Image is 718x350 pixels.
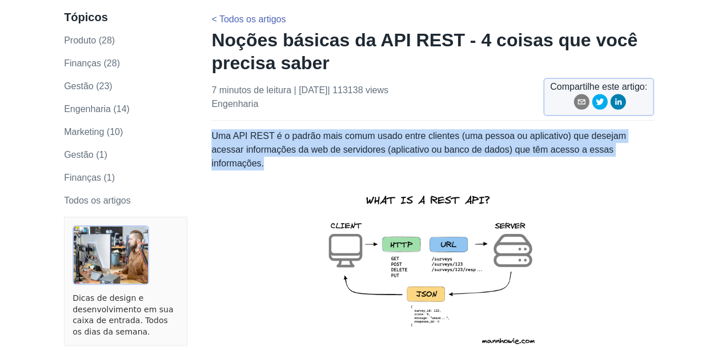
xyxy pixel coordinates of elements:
[73,225,149,285] img: anúncios via Carbon
[64,196,131,205] a: Todos os artigos
[550,80,647,94] span: Compartilhe este artigo:
[573,94,589,114] button: Email
[610,94,626,114] button: linkedin
[211,14,286,24] a: < Todos os artigos
[64,173,115,182] a: Finanças (1)
[64,150,107,160] a: Gestão (1)
[211,29,654,74] h1: Noções básicas da API REST - 4 coisas que você precisa saber
[64,10,187,25] h3: Tópicos
[64,58,120,68] a: Finanças (28)
[64,127,123,137] a: Marketing (10)
[73,293,179,337] a: Dicas de design e desenvolvimento em sua caixa de entrada. Todos os dias da semana.
[211,99,258,109] a: engenharia
[211,85,388,109] font: 7 minutos de leitura | [DATE]
[64,81,112,91] a: Gestão (23)
[327,85,388,95] span: | 113138 views
[64,104,130,114] a: engenharia (14)
[64,35,115,45] a: Produto (28)
[211,129,654,170] p: Uma API REST é o padrão mais comum usado entre clientes (uma pessoa ou aplicativo) que desejam ac...
[592,94,608,114] button: gorjeio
